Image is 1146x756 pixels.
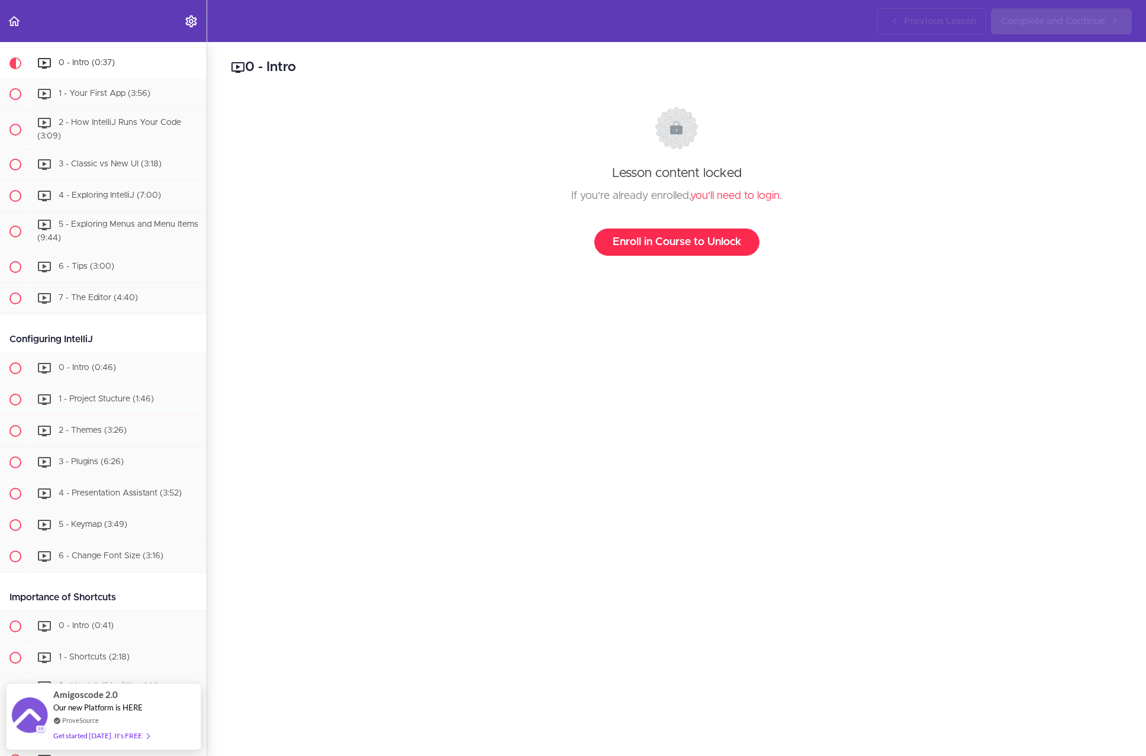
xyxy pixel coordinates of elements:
[62,715,99,725] a: ProveSource
[53,729,149,742] div: Get started [DATE]. It's FREE
[59,395,154,403] span: 1 - Project Stucture (1:46)
[59,520,127,529] span: 5 - Keymap (3:49)
[242,187,1111,205] div: If you're already enrolled, .
[59,89,150,98] span: 1 - Your First App (3:56)
[59,192,161,200] span: 4 - Exploring IntelliJ (7:00)
[37,118,181,140] span: 2 - How IntelliJ Runs Your Code (3:09)
[37,221,198,243] span: 5 - Exploring Menus and Menu Items (9:44)
[242,107,1111,256] div: Lesson content locked
[59,489,182,497] span: 4 - Presentation Assistant (3:52)
[59,552,163,560] span: 6 - Change Font Size (3:16)
[59,262,114,271] span: 6 - Tips (3:00)
[690,191,780,201] a: you'll need to login
[877,8,986,34] a: Previous Lesson
[12,697,47,736] img: provesource social proof notification image
[59,458,124,466] span: 3 - Plugins (6:26)
[53,688,118,702] span: Amigoscode 2.0
[59,363,116,372] span: 0 - Intro (0:46)
[594,229,759,256] a: Enroll in Course to Unlock
[7,14,21,28] svg: Back to course curriculum
[53,703,143,712] span: Our new Platform is HERE
[59,653,130,661] span: 1 - Shortcuts (2:18)
[37,682,176,704] span: 2 - Use IntelliJ witthout Mouse (5:20)
[59,160,162,169] span: 3 - Classic vs New UI (3:18)
[1001,14,1105,28] span: Complete and Continue
[59,59,115,67] span: 0 - Intro (0:37)
[904,14,976,28] span: Previous Lesson
[231,57,1122,78] h2: 0 - Intro
[59,426,127,435] span: 2 - Themes (3:26)
[59,622,114,630] span: 0 - Intro (0:41)
[184,14,198,28] svg: Settings Menu
[59,294,138,302] span: 7 - The Editor (4:40)
[991,8,1132,34] a: Complete and Continue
